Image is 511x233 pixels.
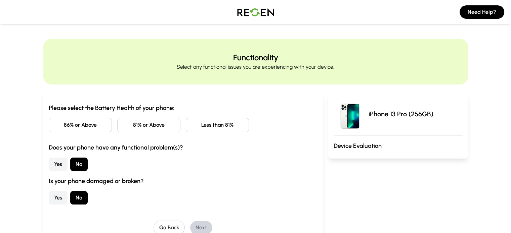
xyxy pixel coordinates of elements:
button: Less than 81% [186,118,249,132]
h3: Does your phone have any functional problem(s)? [49,143,317,152]
button: 86% or Above [49,118,112,132]
button: No [70,191,88,205]
button: Yes [49,158,68,171]
button: Yes [49,191,68,205]
p: iPhone 13 Pro (256GB) [369,109,433,119]
img: Logo [232,3,279,21]
button: 81% or Above [117,118,180,132]
h3: Please select the Battery Health of your phone: [49,103,317,113]
h3: Device Evaluation [334,141,463,151]
button: No [70,158,88,171]
img: iPhone 13 Pro [334,98,366,130]
p: Select any functional issues you are experiencing with your device. [177,63,334,71]
h2: Functionality [233,52,278,63]
h3: Is your phone damaged or broken? [49,176,317,186]
button: Need Help? [460,5,504,19]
